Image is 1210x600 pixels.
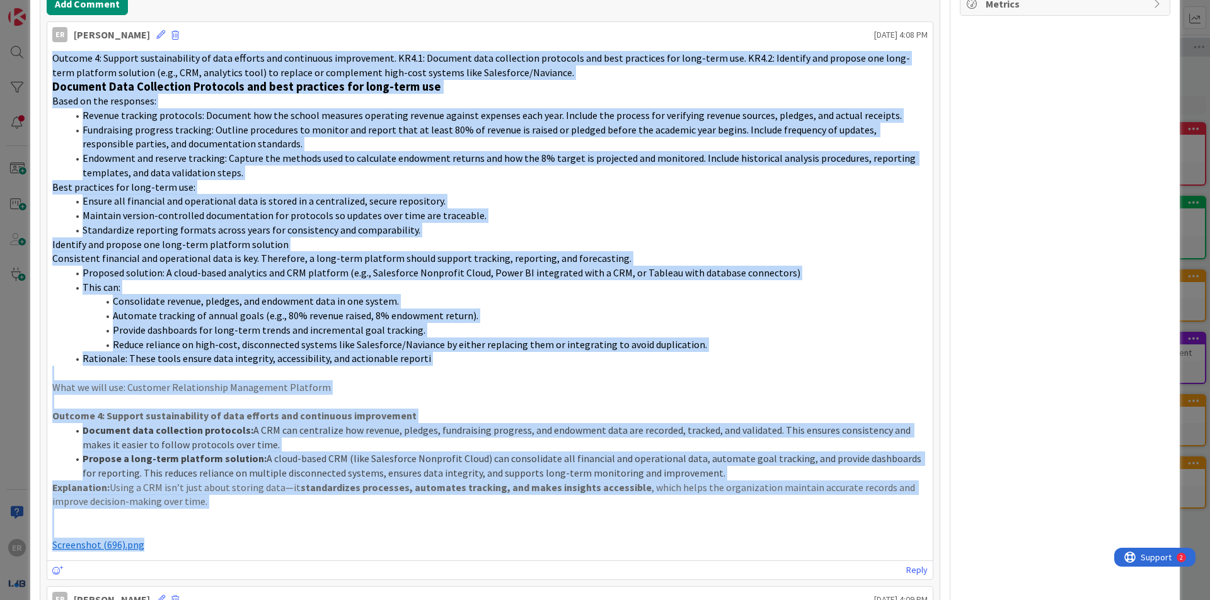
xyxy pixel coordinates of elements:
[83,209,487,222] span: Maintain version-controlled documentation for protocols so updates over time are traceable.
[52,480,928,509] p: Using a CRM isn’t just about storing data—it , which helps the organization maintain accurate rec...
[52,252,631,264] span: Consistent financial and operational data is key. Therefore, a long-term platform should support ...
[83,452,267,465] strong: Propose a long-term platform solution:
[66,5,69,15] div: 2
[52,481,110,494] strong: Explanation:
[83,266,800,279] span: Proposed solution: A cloud-based analytics and CRM platform (e.g., Salesforce Nonprofit Cloud, Po...
[52,27,67,42] div: ER
[83,281,120,293] span: This can:
[113,338,707,351] span: Reduce reliance on high-cost, disconnected systems like Salesforce/Naviance by either replacing t...
[52,380,928,395] p: What we will use: Customer Relationship Management Platform
[52,181,195,193] span: Best practices for long-term use:
[83,224,420,236] span: Standardize reporting formats across years for consistency and comparability.
[52,238,289,251] span: Identify and propose one long-term platform solution
[83,424,253,436] strong: Document data collection protocols:
[906,562,928,578] a: Reply
[83,123,879,150] span: Fundraising progress tracking: Outline procedures to monitor and report that at least 80% of reve...
[113,309,478,322] span: Automate tracking of annual goals (e.g., 80% revenue raised, 8% endowment return).
[67,451,928,480] li: A cloud-based CRM (like Salesforce Nonprofit Cloud) can consolidate all financial and operational...
[52,409,417,422] strong: Outcome 4: Support sustainability of data efforts and continuous improvement
[83,152,918,179] span: Endowment and reserve tracking: Capture the methods used to calculate endowment returns and how t...
[52,52,910,79] span: Outcome 4: Support sustainability of data efforts and continuous improvement. KR4.1: Document dat...
[113,295,399,307] span: Consolidate revenue, pledges, and endowment data in one system.
[52,94,156,107] span: Based on the responses:
[67,423,928,451] li: A CRM can centralize how revenue, pledges, fundraising progress, and endowment data are recorded,...
[874,28,928,42] span: [DATE] 4:08 PM
[52,538,144,551] span: Screenshot (696).png
[83,195,446,207] span: Ensure all financial and operational data is stored in a centralized, secure repository.
[74,27,150,42] div: [PERSON_NAME]
[301,481,652,494] strong: standardizes processes, automates tracking, and makes insights accessible
[26,2,57,17] span: Support
[83,109,902,122] span: Revenue tracking protocols: Document how the school measures operating revenue against expenses e...
[52,79,441,94] strong: Document Data Collection Protocols and best practices for long-term use
[83,352,431,365] span: Rationale: These tools ensure data integrity, accessibility, and actionable reporti
[113,324,425,336] span: Provide dashboards for long-term trends and incremental goal tracking.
